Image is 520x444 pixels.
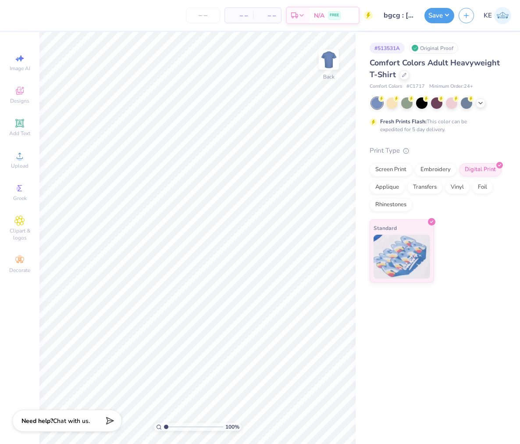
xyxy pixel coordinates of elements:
span: Upload [11,162,28,169]
div: Vinyl [445,181,470,194]
div: # 513531A [370,43,405,54]
span: – – [230,11,248,20]
span: Comfort Colors [370,83,402,90]
span: Minimum Order: 24 + [429,83,473,90]
span: Comfort Colors Adult Heavyweight T-Shirt [370,57,500,80]
input: Untitled Design [377,7,420,24]
strong: Need help? [21,417,53,425]
div: Original Proof [409,43,458,54]
img: Standard [374,235,430,279]
div: Applique [370,181,405,194]
button: Save [424,8,454,23]
span: Decorate [9,267,30,274]
span: Add Text [9,130,30,137]
span: Image AI [10,65,30,72]
span: Greek [13,195,27,202]
div: Transfers [407,181,442,194]
img: Back [320,51,338,68]
span: 100 % [225,423,239,431]
span: N/A [314,11,324,20]
div: This color can be expedited for 5 day delivery. [380,118,488,133]
span: KE [484,11,492,21]
div: Screen Print [370,163,412,176]
div: Embroidery [415,163,456,176]
span: Standard [374,223,397,233]
img: Kent Everic Delos Santos [494,7,511,24]
div: Back [323,73,335,81]
span: Designs [10,97,29,104]
span: Clipart & logos [4,227,35,241]
span: FREE [330,12,339,18]
div: Digital Print [459,163,502,176]
div: Rhinestones [370,198,412,211]
strong: Fresh Prints Flash: [380,118,427,125]
span: # C1717 [406,83,425,90]
a: KE [484,7,511,24]
input: – – [186,7,220,23]
span: Chat with us. [53,417,90,425]
div: Print Type [370,146,502,156]
span: – – [258,11,276,20]
div: Foil [472,181,493,194]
